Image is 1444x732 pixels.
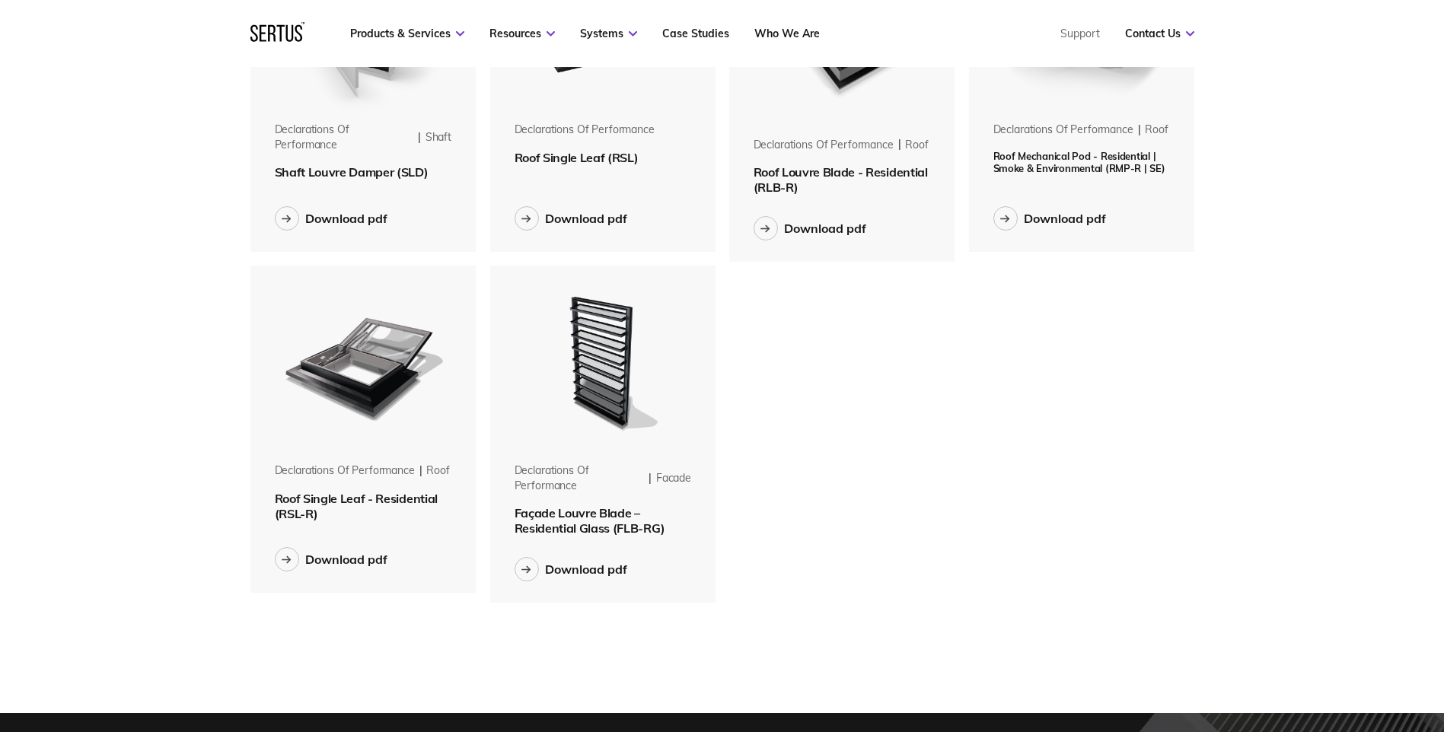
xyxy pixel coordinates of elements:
div: Download pdf [305,552,387,567]
a: Products & Services [350,27,464,40]
div: Declarations of Performance [754,138,894,153]
div: Declarations of Performance [515,463,645,493]
a: Systems [580,27,637,40]
div: Download pdf [1024,211,1106,226]
span: Roof Single Leaf (RSL) [515,150,639,165]
button: Download pdf [754,216,866,240]
div: Declarations of Performance [993,123,1133,138]
div: Declarations of Performance [275,123,414,152]
a: Contact Us [1125,27,1194,40]
div: Download pdf [784,221,866,236]
a: Case Studies [662,27,729,40]
div: Download pdf [545,211,627,226]
span: Façade Louvre Blade – Residential Glass (FLB-RG) [515,505,665,536]
div: facade [656,471,691,486]
div: Declarations of Performance [515,123,655,138]
button: Download pdf [993,206,1106,231]
div: Download pdf [305,211,387,226]
button: Download pdf [515,206,627,231]
button: Download pdf [275,206,387,231]
div: Declarations of Performance [275,463,415,479]
button: Download pdf [275,547,387,571]
span: Shaft Louvre Damper (SLD) [275,164,429,180]
span: Roof Mechanical Pod - Residential | Smoke & Environmental (RMP-R | SE) [993,150,1165,174]
a: Who We Are [754,27,820,40]
div: roof [426,463,449,479]
div: roof [1145,123,1168,138]
div: roof [905,138,928,153]
span: Roof Single Leaf - Residential (RSL-R) [275,491,438,521]
span: Roof Louvre Blade - Residential (RLB-R) [754,164,928,195]
a: Resources [489,27,555,40]
button: Download pdf [515,557,627,581]
div: shaft [426,130,451,145]
a: Support [1060,27,1100,40]
div: Download pdf [545,562,627,577]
